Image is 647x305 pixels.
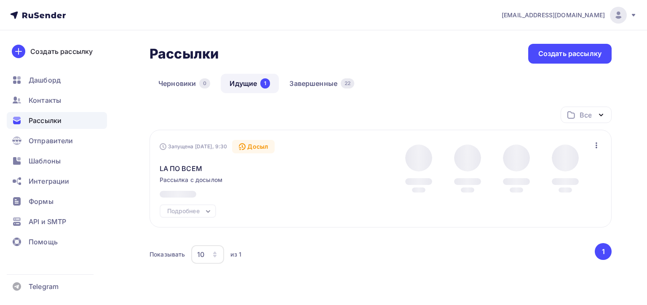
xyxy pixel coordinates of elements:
[150,250,185,259] div: Показывать
[197,249,204,260] div: 10
[7,152,107,169] a: Шаблоны
[150,74,219,93] a: Черновики0
[160,143,227,150] div: Запущена [DATE], 9:30
[561,107,612,123] button: Все
[150,45,219,62] h2: Рассылки
[29,115,61,126] span: Рассылки
[595,243,612,260] button: Go to page 1
[29,281,59,292] span: Telegram
[29,95,61,105] span: Контакты
[29,196,53,206] span: Формы
[502,11,605,19] span: [EMAIL_ADDRESS][DOMAIN_NAME]
[502,7,637,24] a: [EMAIL_ADDRESS][DOMAIN_NAME]
[167,206,200,216] div: Подробнее
[7,132,107,149] a: Отправители
[7,72,107,88] a: Дашборд
[7,92,107,109] a: Контакты
[29,136,73,146] span: Отправители
[29,156,61,166] span: Шаблоны
[29,176,69,186] span: Интеграции
[29,75,61,85] span: Дашборд
[538,49,602,59] div: Создать рассылку
[7,112,107,129] a: Рассылки
[191,245,225,264] button: 10
[30,46,93,56] div: Создать рассылку
[580,110,591,120] div: Все
[29,237,58,247] span: Помощь
[232,140,275,153] div: Досыл
[221,74,279,93] a: Идущие1
[341,78,354,88] div: 22
[281,74,363,93] a: Завершенные22
[594,243,612,260] ul: Pagination
[199,78,210,88] div: 0
[160,163,202,174] span: LA ПО ВСЕМ
[29,217,66,227] span: API и SMTP
[160,176,223,184] span: Рассылка с досылом
[230,250,241,259] div: из 1
[7,193,107,210] a: Формы
[260,78,270,88] div: 1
